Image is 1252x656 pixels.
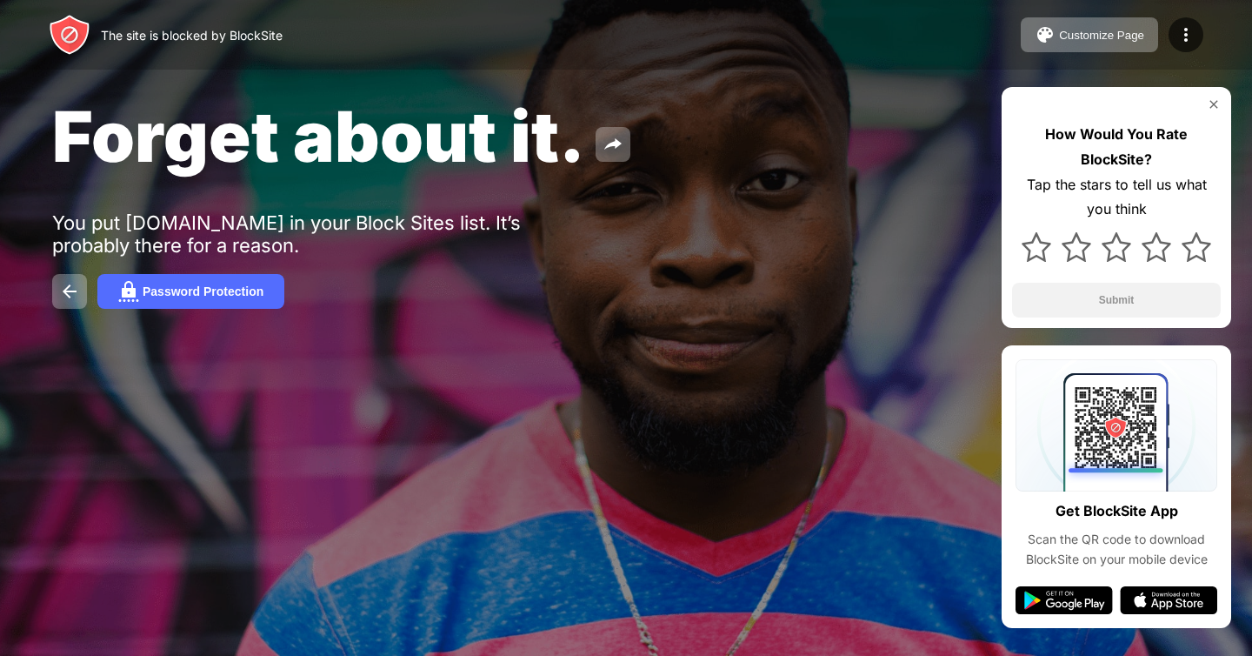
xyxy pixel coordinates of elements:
button: Submit [1012,283,1221,318]
img: star.svg [1102,232,1131,262]
img: header-logo.svg [49,14,90,56]
img: star.svg [1062,232,1091,262]
img: share.svg [603,134,623,155]
button: Password Protection [97,274,284,309]
img: pallet.svg [1035,24,1056,45]
div: How Would You Rate BlockSite? [1012,122,1221,172]
img: password.svg [118,281,139,302]
img: qrcode.svg [1016,359,1217,492]
div: Scan the QR code to download BlockSite on your mobile device [1016,530,1217,569]
img: rate-us-close.svg [1207,97,1221,111]
img: app-store.svg [1120,586,1217,614]
div: Tap the stars to tell us what you think [1012,172,1221,223]
div: The site is blocked by BlockSite [101,28,283,43]
img: star.svg [1022,232,1051,262]
span: Forget about it. [52,94,585,178]
img: star.svg [1182,232,1211,262]
div: Customize Page [1059,29,1144,42]
div: You put [DOMAIN_NAME] in your Block Sites list. It’s probably there for a reason. [52,211,589,257]
img: menu-icon.svg [1175,24,1196,45]
img: star.svg [1142,232,1171,262]
div: Password Protection [143,284,263,298]
div: Get BlockSite App [1056,499,1178,524]
img: back.svg [59,281,80,302]
button: Customize Page [1021,17,1158,52]
img: google-play.svg [1016,586,1113,614]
